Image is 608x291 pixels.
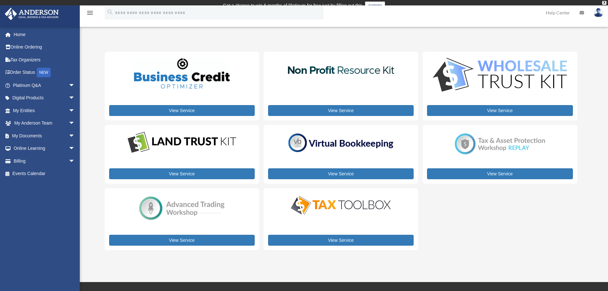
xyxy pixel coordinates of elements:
div: NEW [37,68,51,77]
a: My Entitiesarrow_drop_down [4,104,85,117]
div: Get a chance to win 6 months of Platinum for free just by filling out this [223,2,363,9]
a: Online Learningarrow_drop_down [4,142,85,155]
a: survey [365,2,385,9]
a: View Service [268,168,414,179]
a: menu [86,11,94,17]
a: Platinum Q&Aarrow_drop_down [4,79,85,92]
span: arrow_drop_down [69,129,81,142]
a: My Documentsarrow_drop_down [4,129,85,142]
a: Digital Productsarrow_drop_down [4,92,81,104]
a: Events Calendar [4,167,85,180]
i: menu [86,9,94,17]
a: View Service [109,105,255,116]
i: search [107,9,114,16]
span: arrow_drop_down [69,79,81,92]
a: View Service [268,235,414,246]
a: View Service [109,235,255,246]
a: Billingarrow_drop_down [4,155,85,167]
span: arrow_drop_down [69,155,81,168]
span: arrow_drop_down [69,92,81,105]
a: Order StatusNEW [4,66,85,79]
a: Online Ordering [4,41,85,54]
span: arrow_drop_down [69,117,81,130]
a: Home [4,28,85,41]
div: close [602,1,606,5]
a: View Service [109,168,255,179]
span: arrow_drop_down [69,104,81,117]
span: arrow_drop_down [69,142,81,155]
a: Tax Organizers [4,53,85,66]
a: View Service [268,105,414,116]
a: View Service [427,105,573,116]
a: View Service [427,168,573,179]
img: Anderson Advisors Platinum Portal [3,8,61,20]
a: My Anderson Teamarrow_drop_down [4,117,85,130]
img: User Pic [594,8,603,17]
